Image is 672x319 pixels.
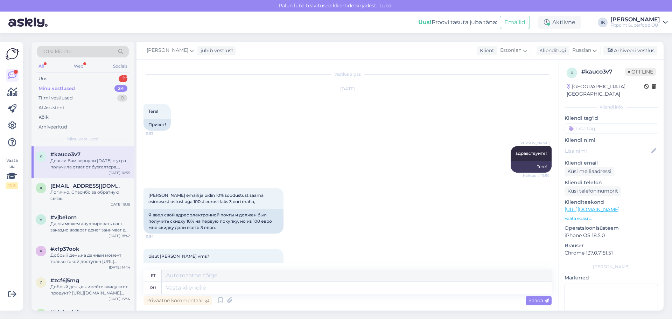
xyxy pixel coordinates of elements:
[565,215,658,222] p: Vaata edasi ...
[143,209,283,234] div: Я ввел свой адрес электронной почты и должен был получить скидку 10% на первую покупку, но из 100...
[565,249,658,257] p: Chrome 137.0.7151.51
[477,47,494,54] div: Klient
[114,85,127,92] div: 24
[151,270,155,282] div: et
[67,136,99,142] span: Minu vestlused
[148,109,158,114] span: Tere!
[50,158,130,170] div: Деньги Вам вернули [DATE] с утра - получила ответ от бухгалтера. Проверьте свой счет, есди деньги...
[6,157,18,189] div: Vaata siia
[38,95,73,102] div: Tiimi vestlused
[537,47,566,54] div: Klienditugi
[565,242,658,249] p: Brauser
[570,70,574,75] span: k
[108,296,130,301] div: [DATE] 13:34
[198,47,233,54] div: juhib vestlust
[38,114,49,121] div: Kõik
[418,18,497,27] div: Proovi tasuta juba täna:
[567,83,644,98] div: [GEOGRAPHIC_DATA], [GEOGRAPHIC_DATA]
[43,48,71,55] span: Otsi kliente
[147,47,188,54] span: [PERSON_NAME]
[109,265,130,270] div: [DATE] 14:14
[565,123,658,134] input: Lisa tag
[143,296,212,305] div: Privaatne kommentaar
[50,221,130,233] div: Да,мы можем ануллировать ваш заказ,но возврат денег занимает до 2 недель,но обычно это происходит...
[40,217,42,222] span: v
[565,147,650,155] input: Lisa nimi
[108,170,130,175] div: [DATE] 10:55
[40,280,42,285] span: z
[146,131,172,136] span: 11:53
[110,202,130,207] div: [DATE] 19:18
[112,62,129,71] div: Socials
[6,182,18,189] div: 2 / 3
[40,185,43,190] span: a
[610,17,660,22] div: [PERSON_NAME]
[565,264,658,270] div: [PERSON_NAME]
[610,17,668,28] a: [PERSON_NAME]Fitpoint Superfood OÜ
[50,183,123,189] span: aleksandrnaumtsuk@gmail.com
[523,173,549,178] span: Nähtud ✓ 11:54
[572,47,591,54] span: Russian
[37,62,45,71] div: All
[50,277,79,284] span: #zcf6j5mg
[565,274,658,282] p: Märkmed
[538,16,581,29] div: Aktiivne
[148,254,209,259] span: pisut [PERSON_NAME] vms?
[148,193,265,204] span: [PERSON_NAME] emaili ja pidin 10% soodustust saama esimesest ostust aga 100st eurost laks 3 euri ...
[6,47,19,61] img: Askly Logo
[565,167,614,176] div: Küsi meiliaadressi
[119,75,127,82] div: 1
[143,71,552,77] div: Vestlus algas
[50,151,80,158] span: #kauco3v7
[565,224,658,232] p: Operatsioonisüsteem
[72,62,85,71] div: Web
[38,85,75,92] div: Minu vestlused
[565,115,658,122] p: Kliendi tag'id
[565,206,619,213] a: [URL][DOMAIN_NAME]
[117,95,127,102] div: 0
[581,68,625,76] div: # kauco3v7
[565,199,658,206] p: Klienditeekond
[38,75,47,82] div: Uus
[519,140,549,146] span: [PERSON_NAME]
[565,179,658,186] p: Kliendi telefon
[610,22,660,28] div: Fitpoint Superfood OÜ
[50,189,130,202] div: Логично. Спасибо за обратную связь.
[50,214,77,221] span: #vjbe1orn
[143,86,552,92] div: [DATE]
[603,46,657,55] div: Arhiveeri vestlus
[146,234,172,239] span: 11:54
[500,47,521,54] span: Estonian
[516,151,547,156] span: здравствуйте!
[40,248,42,254] span: x
[565,232,658,239] p: iPhone OS 18.5.0
[500,16,530,29] button: Emailid
[528,297,549,304] span: Saada
[150,282,156,294] div: ru
[418,19,432,26] b: Uus!
[50,309,79,315] span: #jdpbmkif
[50,252,130,265] div: Добрый день,на данный момент только такой доступен [URL][DOMAIN_NAME][PERSON_NAME]
[38,104,64,111] div: AI Assistent
[377,2,393,9] span: Luba
[565,159,658,167] p: Kliendi email
[598,18,608,27] div: IK
[565,104,658,110] div: Kliendi info
[50,284,130,296] div: Добрый день,вы имейте ввиду этот продукт? [URL][DOMAIN_NAME][PERSON_NAME]
[625,68,656,76] span: Offline
[38,124,67,131] div: Arhiveeritud
[50,246,79,252] span: #xfp37ook
[565,186,621,196] div: Küsi telefoninumbrit
[511,161,552,173] div: Tere!
[108,233,130,238] div: [DATE] 18:42
[40,154,43,159] span: k
[565,137,658,144] p: Kliendi nimi
[143,119,171,131] div: Привет!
